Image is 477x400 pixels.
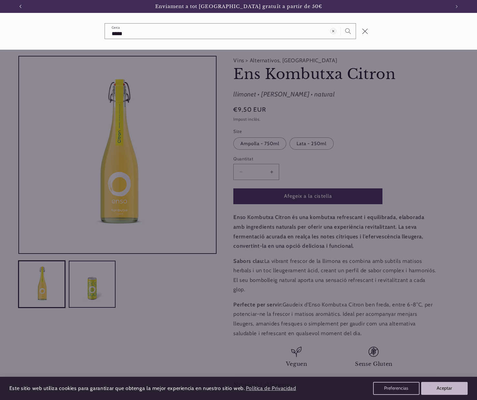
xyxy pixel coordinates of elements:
span: Este sitio web utiliza cookies para garantizar que obtenga la mejor experiencia en nuestro sitio ... [9,385,245,391]
span: Enviament a tot [GEOGRAPHIC_DATA] gratuït a partir de 50€ [155,4,322,9]
button: Tancar [358,24,372,39]
button: Cerca [341,24,356,38]
a: Política de Privacidad (opens in a new tab) [245,383,297,394]
button: Aceptar [421,382,468,395]
button: Preferencias [373,382,420,395]
button: Esborrar terme de cerca [326,24,340,38]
